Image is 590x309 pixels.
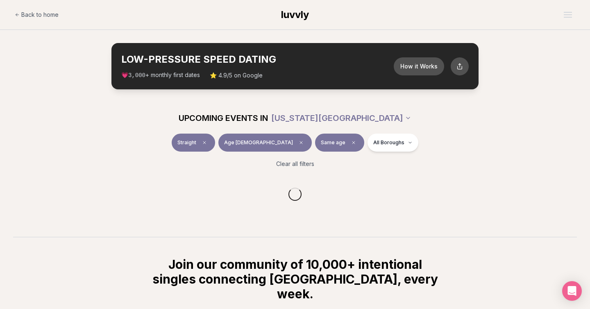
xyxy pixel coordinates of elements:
[349,138,359,148] span: Clear preference
[210,71,263,80] span: ⭐ 4.9/5 on Google
[562,281,582,301] div: Open Intercom Messenger
[281,8,309,21] a: luvvly
[271,109,411,127] button: [US_STATE][GEOGRAPHIC_DATA]
[560,9,575,21] button: Open menu
[177,139,196,146] span: Straight
[321,139,345,146] span: Same age
[121,53,394,66] h2: LOW-PRESSURE SPEED DATING
[394,57,444,75] button: How it Works
[172,134,215,152] button: StraightClear event type filter
[128,72,145,79] span: 3,000
[200,138,209,148] span: Clear event type filter
[368,134,418,152] button: All Boroughs
[296,138,306,148] span: Clear age
[21,11,59,19] span: Back to home
[315,134,364,152] button: Same ageClear preference
[271,155,319,173] button: Clear all filters
[281,9,309,20] span: luvvly
[218,134,312,152] button: Age [DEMOGRAPHIC_DATA]Clear age
[373,139,404,146] span: All Boroughs
[179,112,268,124] span: UPCOMING EVENTS IN
[121,71,200,80] span: 💗 + monthly first dates
[151,257,439,301] h2: Join our community of 10,000+ intentional singles connecting [GEOGRAPHIC_DATA], every week.
[224,139,293,146] span: Age [DEMOGRAPHIC_DATA]
[15,7,59,23] a: Back to home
